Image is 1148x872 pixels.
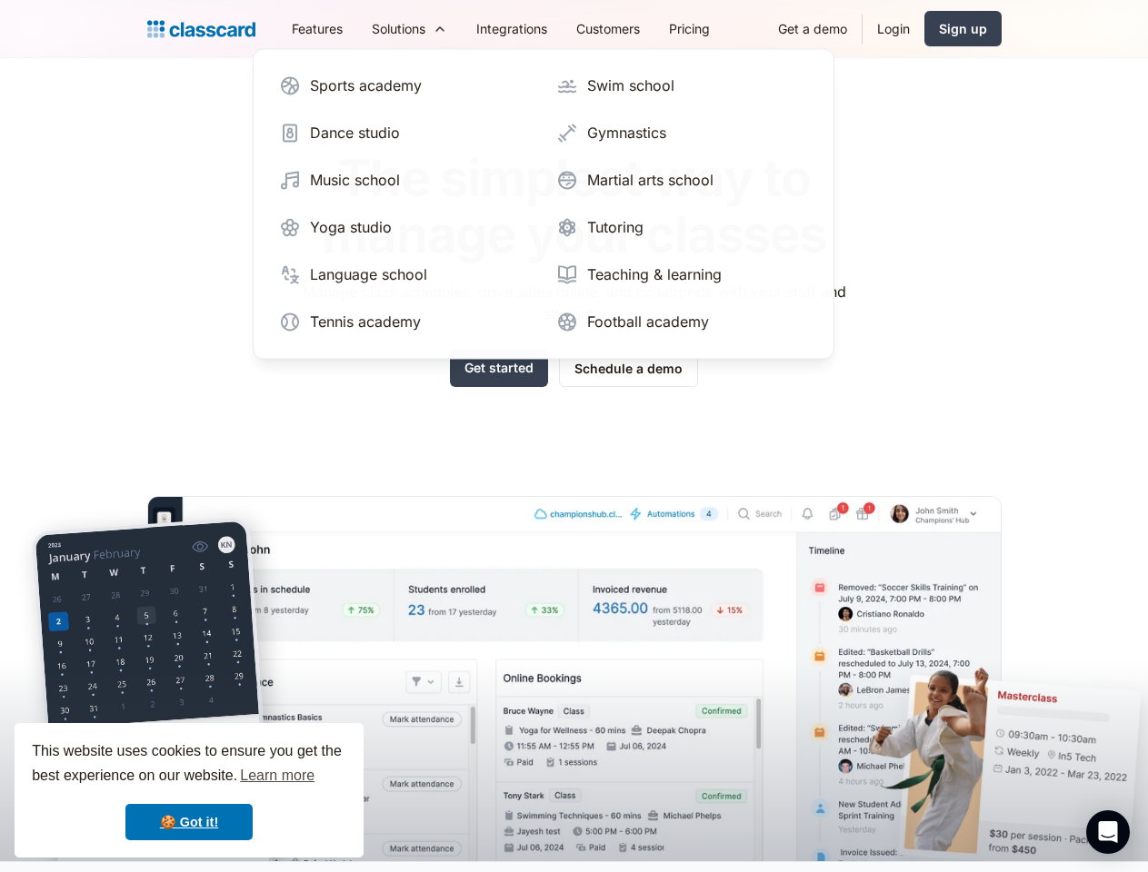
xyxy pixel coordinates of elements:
[1086,810,1130,854] div: Open Intercom Messenger
[310,169,400,191] div: Music school
[939,19,987,38] div: Sign up
[587,263,722,285] div: Teaching & learning
[450,350,548,387] a: Get started
[310,263,427,285] div: Language school
[559,350,698,387] a: Schedule a demo
[15,723,364,857] div: cookieconsent
[462,8,562,49] a: Integrations
[272,209,538,245] a: Yoga studio
[549,114,815,151] a: Gymnastics
[253,48,834,359] nav: Solutions
[277,8,357,49] a: Features
[587,74,674,96] div: Swim school
[272,303,538,340] a: Tennis academy
[549,162,815,198] a: Martial arts school
[125,804,253,840] a: dismiss cookie message
[272,162,538,198] a: Music school
[310,311,421,332] div: Tennis academy
[863,8,924,49] a: Login
[549,256,815,292] a: Teaching & learning
[562,8,654,49] a: Customers
[654,8,724,49] a: Pricing
[310,216,392,238] div: Yoga studio
[549,303,815,340] a: Football academy
[587,122,666,144] div: Gymnastics
[272,256,538,292] a: Language school
[372,19,425,38] div: Solutions
[237,762,317,789] a: learn more about cookies
[549,209,815,245] a: Tutoring
[549,67,815,104] a: Swim school
[310,74,422,96] div: Sports academy
[272,114,538,151] a: Dance studio
[587,169,714,191] div: Martial arts school
[32,740,346,789] span: This website uses cookies to ensure you get the best experience on our website.
[310,122,400,144] div: Dance studio
[272,67,538,104] a: Sports academy
[357,8,462,49] div: Solutions
[924,11,1002,46] a: Sign up
[147,16,255,42] a: home
[587,311,709,332] div: Football academy
[587,216,644,238] div: Tutoring
[764,8,862,49] a: Get a demo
